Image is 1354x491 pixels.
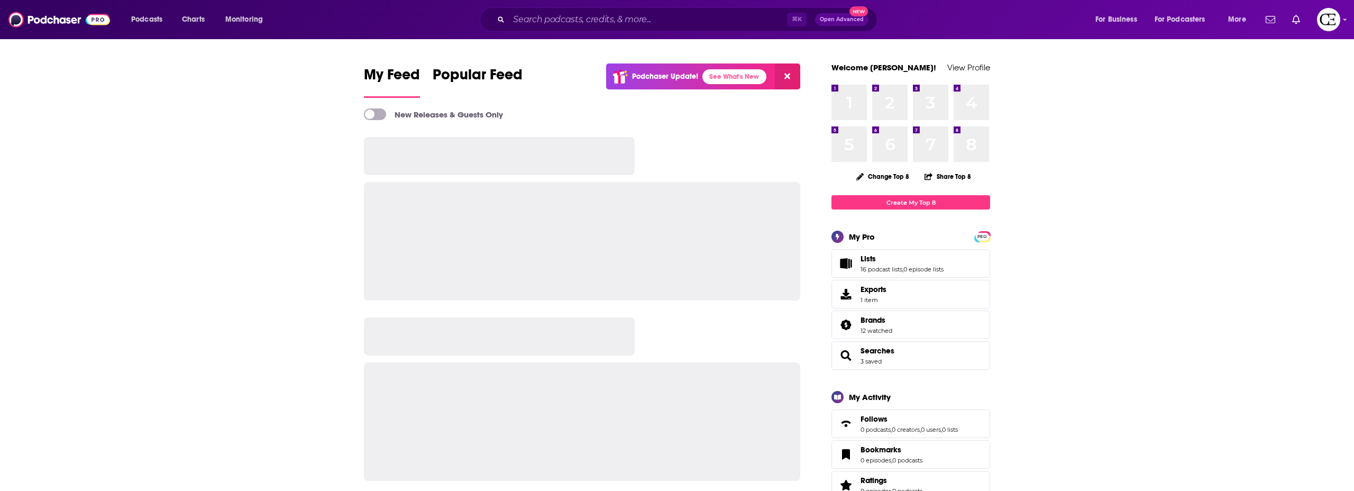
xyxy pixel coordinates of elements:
span: Brands [861,315,885,325]
a: View Profile [947,62,990,72]
span: Follows [861,414,888,424]
a: Follows [861,414,958,424]
span: , [920,426,921,433]
span: Lists [861,254,876,263]
a: Create My Top 8 [831,195,990,210]
a: Bookmarks [861,445,922,454]
div: My Pro [849,232,875,242]
a: Brands [835,317,856,332]
a: 0 episode lists [903,266,944,273]
p: Podchaser Update! [632,72,698,81]
span: New [849,6,868,16]
a: Charts [175,11,211,28]
a: Exports [831,280,990,308]
span: , [941,426,942,433]
a: Follows [835,416,856,431]
span: Charts [182,12,205,27]
span: Ratings [861,476,887,485]
a: Popular Feed [433,66,523,98]
span: , [891,457,892,464]
a: Brands [861,315,892,325]
span: Exports [861,285,886,294]
div: My Activity [849,392,891,402]
span: My Feed [364,66,420,90]
span: More [1228,12,1246,27]
span: Lists [831,249,990,278]
input: Search podcasts, credits, & more... [509,11,787,28]
a: 16 podcast lists [861,266,902,273]
span: , [891,426,892,433]
a: New Releases & Guests Only [364,108,503,120]
a: PRO [976,232,989,240]
a: 12 watched [861,327,892,334]
button: Show profile menu [1317,8,1340,31]
span: 1 item [861,296,886,304]
a: 0 episodes [861,457,891,464]
a: See What's New [702,69,766,84]
button: open menu [1088,11,1150,28]
span: Bookmarks [861,445,901,454]
img: Podchaser - Follow, Share and Rate Podcasts [8,10,110,30]
a: 0 lists [942,426,958,433]
span: Bookmarks [831,440,990,469]
span: , [902,266,903,273]
a: Searches [861,346,894,356]
button: Open AdvancedNew [815,13,868,26]
a: 0 users [921,426,941,433]
a: Searches [835,348,856,363]
a: 3 saved [861,358,882,365]
button: Share Top 8 [924,166,972,187]
span: Exports [835,287,856,302]
a: Show notifications dropdown [1261,11,1279,29]
a: Bookmarks [835,447,856,462]
a: Ratings [861,476,922,485]
span: Monitoring [225,12,263,27]
span: Open Advanced [820,17,864,22]
button: open menu [124,11,176,28]
a: 0 creators [892,426,920,433]
span: Logged in as cozyearthaudio [1317,8,1340,31]
a: Lists [835,256,856,271]
span: For Podcasters [1155,12,1205,27]
span: PRO [976,233,989,241]
span: Searches [831,341,990,370]
span: Follows [831,410,990,438]
a: Show notifications dropdown [1288,11,1304,29]
span: Podcasts [131,12,162,27]
a: My Feed [364,66,420,98]
a: 0 podcasts [892,457,922,464]
a: 0 podcasts [861,426,891,433]
div: Search podcasts, credits, & more... [490,7,888,32]
button: open menu [218,11,277,28]
span: Popular Feed [433,66,523,90]
span: Brands [831,311,990,339]
a: Welcome [PERSON_NAME]! [831,62,936,72]
img: User Profile [1317,8,1340,31]
button: open menu [1148,11,1221,28]
a: Lists [861,254,944,263]
span: ⌘ K [787,13,807,26]
button: Change Top 8 [850,170,916,183]
span: For Business [1095,12,1137,27]
button: open menu [1221,11,1259,28]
